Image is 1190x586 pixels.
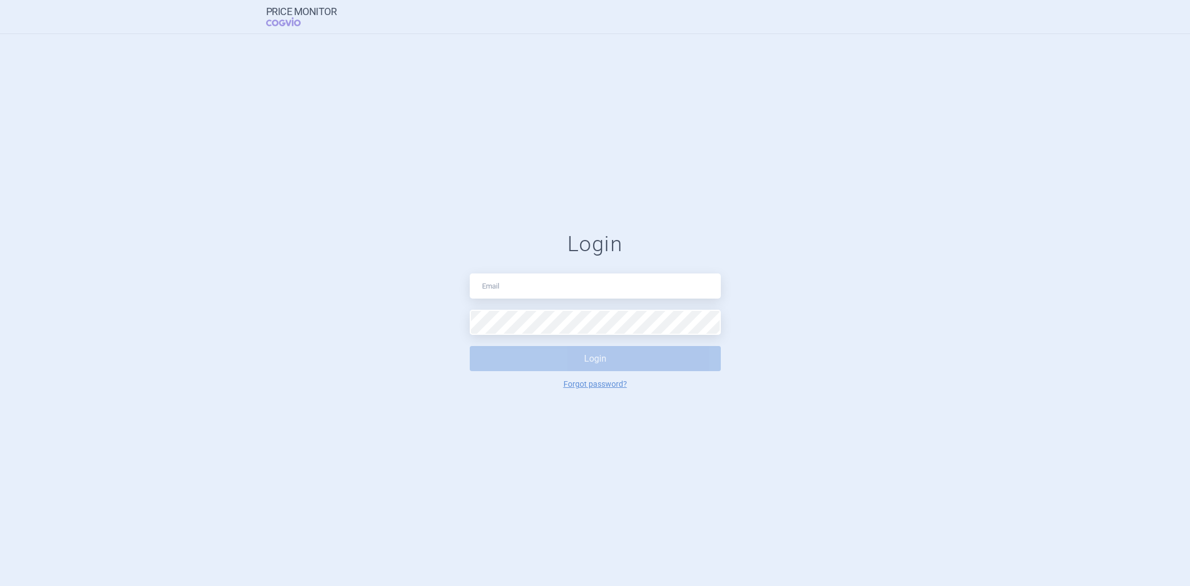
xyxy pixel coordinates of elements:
a: Forgot password? [563,380,627,388]
h1: Login [470,232,721,257]
a: Price MonitorCOGVIO [266,6,337,27]
button: Login [470,346,721,371]
input: Email [470,273,721,299]
span: COGVIO [266,17,316,26]
strong: Price Monitor [266,6,337,17]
